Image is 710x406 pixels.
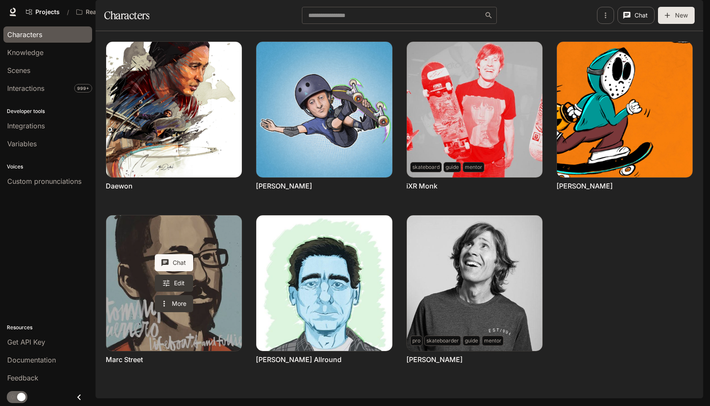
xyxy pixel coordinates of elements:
button: Chat with Marc Street [155,254,193,271]
p: Reality Crisis [86,9,124,16]
button: Open workspace menu [72,3,137,20]
a: Daewon [106,181,133,191]
a: Edit Marc Street [155,275,193,292]
a: Marc Street [106,355,143,364]
a: [PERSON_NAME] Allround [256,355,342,364]
img: Frank Pipe [256,42,392,177]
span: Projects [35,9,60,16]
button: More actions [155,295,193,312]
a: [PERSON_NAME] [556,181,613,191]
a: Marc Street [106,215,242,351]
img: iXR Monk [407,42,542,177]
h1: Characters [104,7,149,24]
img: Rodney Mullen [407,215,542,351]
div: / [64,8,72,17]
a: [PERSON_NAME] [256,181,312,191]
img: Daewon [106,42,242,177]
button: Chat [617,7,655,24]
a: [PERSON_NAME] [406,355,463,364]
img: John Free [557,42,693,177]
button: New [658,7,695,24]
a: Go to projects [22,3,64,20]
a: iXR Monk [406,181,438,191]
img: Robert Allround [256,215,392,351]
